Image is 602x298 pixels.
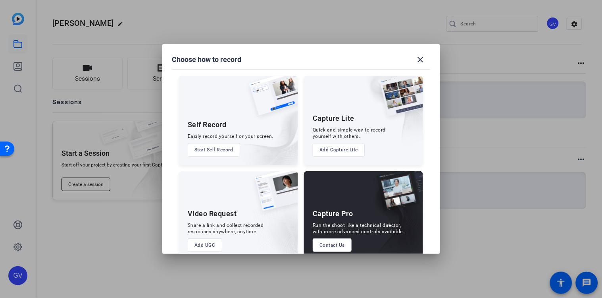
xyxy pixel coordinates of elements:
[371,171,423,220] img: capture-pro.png
[249,171,298,219] img: ugc-content.png
[229,93,298,165] img: embarkstudio-self-record.png
[313,222,404,235] div: Run the shoot like a technical director, with more advanced controls available.
[364,181,423,261] img: embarkstudio-capture-pro.png
[188,209,237,219] div: Video Request
[188,238,222,252] button: Add UGC
[188,133,273,139] div: Easily record yourself or your screen.
[313,114,354,123] div: Capture Lite
[352,76,423,155] img: embarkstudio-capture-lite.png
[313,127,386,139] div: Quick and simple way to record yourself with others.
[313,143,365,157] button: Add Capture Lite
[243,76,298,124] img: self-record.png
[172,55,242,64] h1: Choose how to record
[313,209,353,219] div: Capture Pro
[188,143,240,157] button: Start Self Record
[313,238,352,252] button: Contact Us
[374,76,423,124] img: capture-lite.png
[252,196,298,261] img: embarkstudio-ugc-content.png
[188,222,264,235] div: Share a link and collect recorded responses anywhere, anytime.
[188,120,227,130] div: Self Record
[416,55,425,64] mat-icon: close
